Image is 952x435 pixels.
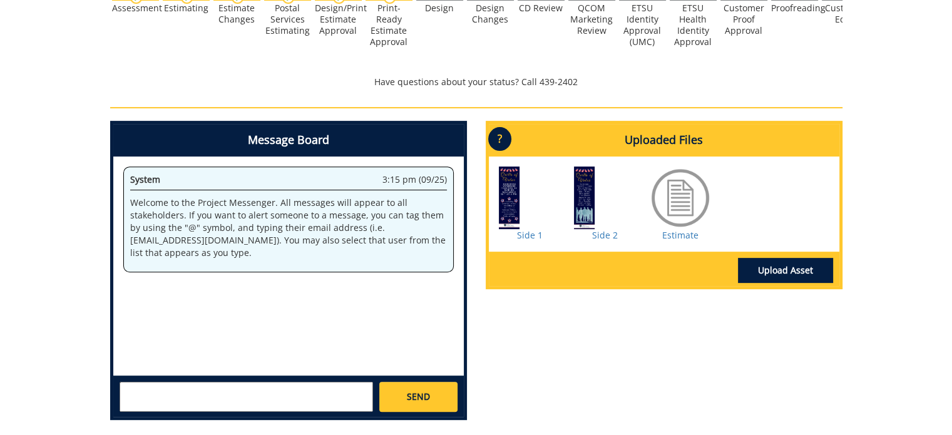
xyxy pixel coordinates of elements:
div: CD Review [518,3,565,14]
div: Print-Ready Estimate Approval [366,3,412,48]
div: Customer Edits [822,3,869,25]
div: Estimating [163,3,210,14]
p: ? [488,127,511,151]
a: SEND [379,382,457,412]
a: Upload Asset [738,258,833,283]
div: Estimate Changes [213,3,260,25]
h4: Uploaded Files [489,124,839,156]
span: SEND [407,391,430,403]
div: Assessment [112,3,159,14]
div: Design [416,3,463,14]
textarea: messageToSend [120,382,373,412]
a: Side 2 [592,229,618,241]
div: Postal Services Estimating [264,3,311,36]
div: Design Changes [467,3,514,25]
div: QCOM Marketing Review [568,3,615,36]
span: System [130,173,160,185]
div: Proofreading [771,3,818,14]
h4: Message Board [113,124,464,156]
p: Have questions about your status? Call 439-2402 [110,76,842,88]
div: Design/Print Estimate Approval [315,3,362,36]
a: Estimate [662,229,699,241]
a: Side 1 [517,229,543,241]
span: 3:15 pm (09/25) [382,173,447,186]
p: Welcome to the Project Messenger. All messages will appear to all stakeholders. If you want to al... [130,197,447,259]
div: ETSU Health Identity Approval [670,3,717,48]
div: ETSU Identity Approval (UMC) [619,3,666,48]
div: Customer Proof Approval [720,3,767,36]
